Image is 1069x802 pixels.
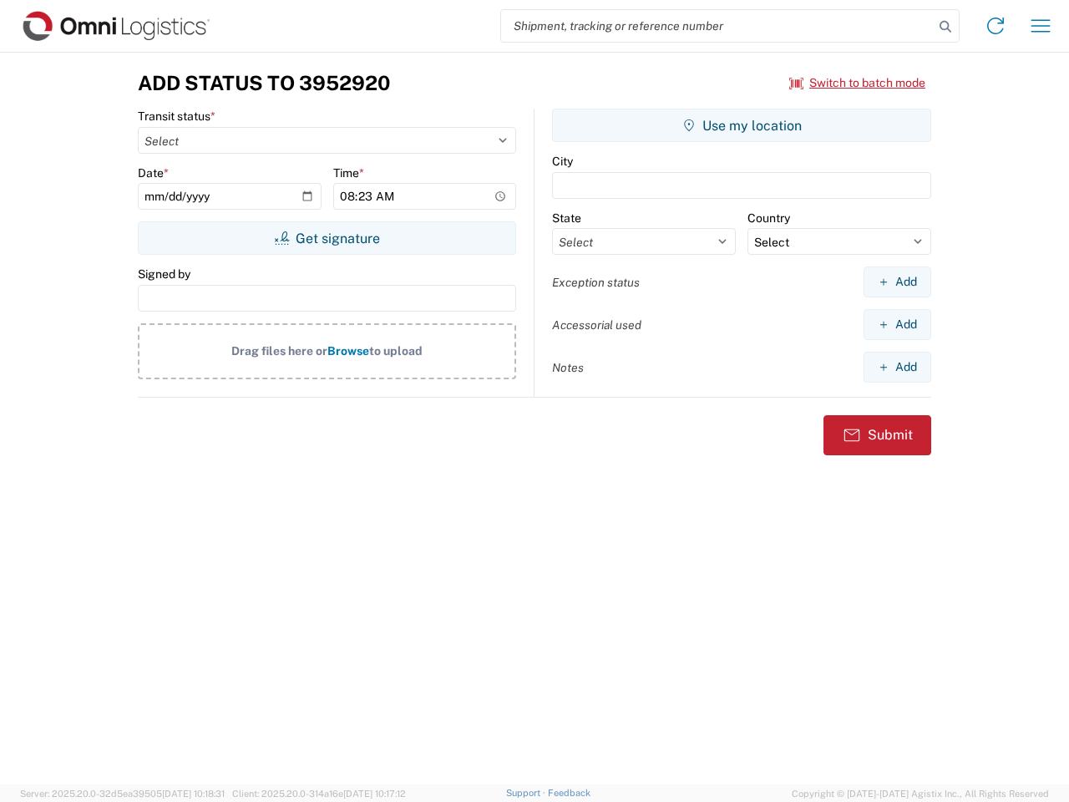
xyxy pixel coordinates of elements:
[792,786,1049,801] span: Copyright © [DATE]-[DATE] Agistix Inc., All Rights Reserved
[552,211,581,226] label: State
[548,788,590,798] a: Feedback
[552,275,640,290] label: Exception status
[138,165,169,180] label: Date
[823,415,931,455] button: Submit
[864,352,931,383] button: Add
[369,344,423,358] span: to upload
[747,211,790,226] label: Country
[864,309,931,340] button: Add
[20,789,225,799] span: Server: 2025.20.0-32d5ea39505
[501,10,934,42] input: Shipment, tracking or reference number
[552,317,641,332] label: Accessorial used
[333,165,364,180] label: Time
[162,789,225,799] span: [DATE] 10:18:31
[232,789,406,799] span: Client: 2025.20.0-314a16e
[138,71,390,95] h3: Add Status to 3952920
[789,69,925,97] button: Switch to batch mode
[343,789,406,799] span: [DATE] 10:17:12
[552,360,584,375] label: Notes
[231,344,327,358] span: Drag files here or
[138,266,190,282] label: Signed by
[138,221,516,255] button: Get signature
[552,154,573,169] label: City
[552,109,931,142] button: Use my location
[506,788,548,798] a: Support
[327,344,369,358] span: Browse
[138,109,215,124] label: Transit status
[864,266,931,297] button: Add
